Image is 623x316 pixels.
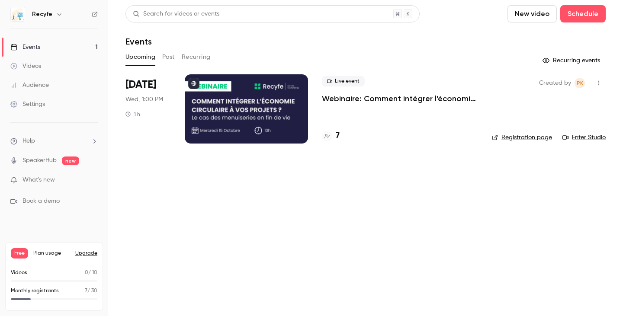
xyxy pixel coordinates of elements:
button: Upgrade [75,250,97,257]
div: Events [10,43,40,51]
span: Help [22,137,35,146]
button: Recurring events [539,54,606,67]
p: / 10 [85,269,97,277]
a: SpeakerHub [22,156,57,165]
a: 7 [322,130,340,142]
span: Pauline KATCHAVENDA [575,78,585,88]
span: Created by [539,78,571,88]
div: Search for videos or events [133,10,219,19]
span: What's new [22,176,55,185]
span: Live event [322,76,365,86]
span: Plan usage [33,250,70,257]
button: Recurring [182,50,211,64]
button: New video [507,5,557,22]
span: 7 [85,288,87,294]
span: Book a demo [22,197,60,206]
a: Enter Studio [562,133,606,142]
p: Videos [11,269,27,277]
button: Past [162,50,175,64]
a: Webinaire: Comment intégrer l'économie circulaire dans vos projets ? [322,93,478,104]
span: Wed, 1:00 PM [125,95,163,104]
span: 0 [85,270,88,275]
span: PK [577,78,583,88]
span: [DATE] [125,78,156,92]
div: Audience [10,81,49,89]
div: Videos [10,62,41,70]
img: Recyfe [11,7,25,21]
h6: Recyfe [32,10,52,19]
a: Registration page [492,133,552,142]
p: Monthly registrants [11,287,59,295]
button: Upcoming [125,50,155,64]
li: help-dropdown-opener [10,137,98,146]
span: new [62,156,79,165]
div: Settings [10,100,45,109]
h1: Events [125,36,152,47]
div: Oct 15 Wed, 1:00 PM (Europe/Paris) [125,74,171,144]
h4: 7 [336,130,340,142]
div: 1 h [125,111,140,118]
button: Schedule [560,5,606,22]
span: Free [11,248,28,259]
p: / 30 [85,287,97,295]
